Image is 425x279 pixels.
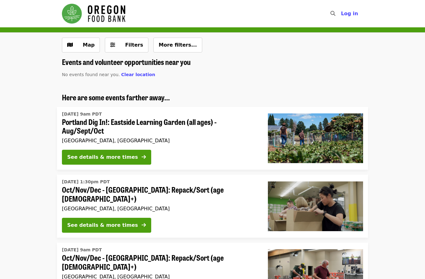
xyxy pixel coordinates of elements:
span: No events found near you. [62,72,120,77]
button: More filters... [153,38,202,53]
span: Here are some events farther away... [62,92,170,103]
img: Oct/Nov/Dec - Portland: Repack/Sort (age 8+) organized by Oregon Food Bank [268,181,363,231]
div: [GEOGRAPHIC_DATA], [GEOGRAPHIC_DATA] [62,206,258,212]
time: [DATE] 9am PDT [62,247,102,253]
span: Clear location [121,72,155,77]
a: See details for "Portland Dig In!: Eastside Learning Garden (all ages) - Aug/Sept/Oct" [57,107,368,170]
button: Filters (0 selected) [105,38,148,53]
span: Map [83,42,95,48]
a: See details for "Oct/Nov/Dec - Portland: Repack/Sort (age 8+)" [57,175,368,238]
i: sliders-h icon [110,42,115,48]
div: See details & more times [67,153,138,161]
button: Show map view [62,38,100,53]
span: Portland Dig In!: Eastside Learning Garden (all ages) - Aug/Sept/Oct [62,117,258,135]
button: Clear location [121,71,155,78]
span: Oct/Nov/Dec - [GEOGRAPHIC_DATA]: Repack/Sort (age [DEMOGRAPHIC_DATA]+) [62,253,258,271]
i: arrow-right icon [142,222,146,228]
time: [DATE] 9am PDT [62,111,102,117]
button: Log in [336,7,363,20]
div: [GEOGRAPHIC_DATA], [GEOGRAPHIC_DATA] [62,138,258,144]
i: map icon [67,42,73,48]
div: See details & more times [67,222,138,229]
time: [DATE] 1:30pm PDT [62,179,110,185]
span: Log in [341,11,358,16]
span: Events and volunteer opportunities near you [62,56,191,67]
img: Oregon Food Bank - Home [62,4,125,24]
img: Portland Dig In!: Eastside Learning Garden (all ages) - Aug/Sept/Oct organized by Oregon Food Bank [268,113,363,163]
span: More filters... [159,42,197,48]
i: arrow-right icon [142,154,146,160]
button: See details & more times [62,218,151,233]
button: See details & more times [62,150,151,165]
span: Filters [125,42,143,48]
span: Oct/Nov/Dec - [GEOGRAPHIC_DATA]: Repack/Sort (age [DEMOGRAPHIC_DATA]+) [62,185,258,203]
i: search icon [330,11,335,16]
input: Search [339,6,344,21]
